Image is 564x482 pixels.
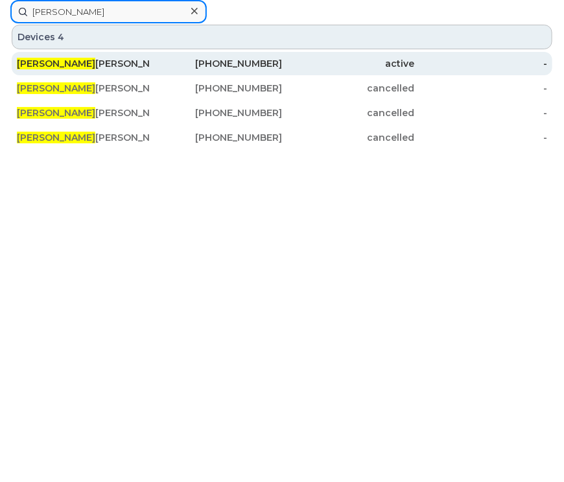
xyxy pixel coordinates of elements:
a: [PERSON_NAME][PERSON_NAME][PHONE_NUMBER]cancelled- [12,77,552,100]
div: - [415,82,548,95]
a: [PERSON_NAME][PERSON_NAME][PHONE_NUMBER]cancelled- [12,126,552,149]
span: [PERSON_NAME] [17,107,95,119]
div: [PERSON_NAME] [17,57,150,70]
div: - [415,57,548,70]
span: [PERSON_NAME] [17,58,95,69]
div: [PERSON_NAME] [17,82,150,95]
div: cancelled [282,106,415,119]
div: - [415,131,548,144]
div: [PERSON_NAME] [17,106,150,119]
div: - [415,106,548,119]
div: [PHONE_NUMBER] [150,57,283,70]
a: [PERSON_NAME][PERSON_NAME][PHONE_NUMBER]active- [12,52,552,75]
div: [PHONE_NUMBER] [150,82,283,95]
div: [PHONE_NUMBER] [150,131,283,144]
div: [PERSON_NAME] [17,131,150,144]
span: [PERSON_NAME] [17,132,95,143]
span: [PERSON_NAME] [17,82,95,94]
div: active [282,57,415,70]
div: cancelled [282,131,415,144]
div: cancelled [282,82,415,95]
a: [PERSON_NAME][PERSON_NAME][PHONE_NUMBER]cancelled- [12,101,552,125]
div: [PHONE_NUMBER] [150,106,283,119]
